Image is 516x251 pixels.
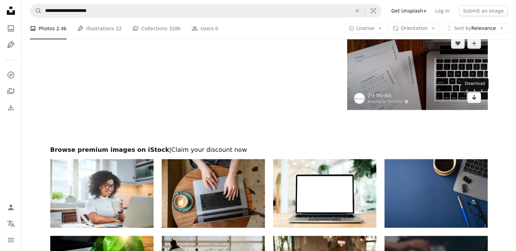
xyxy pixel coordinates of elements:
[451,38,465,49] button: Like
[365,4,381,17] button: Visual search
[116,25,122,32] span: 22
[192,18,218,39] a: Users 0
[4,201,18,214] a: Log in / Sign up
[162,159,265,228] img: A woman uses laptop with blank black screen at the cafe table
[350,4,365,17] button: Clear
[401,25,428,31] span: Orientation
[132,18,181,39] a: Collections 328k
[357,25,375,31] span: License
[273,159,376,228] img: Laptop blank screen on wood table with blurred coffee shop cafe interior background and lighting ...
[461,78,488,89] div: Download
[385,159,488,228] img: Workspace with keyboard, laptop, office supplies, pen and coffee cup. Flat lay, top view blue off...
[4,68,18,82] a: Explore
[347,67,487,73] a: a laptop computer sitting on top of a wooden table
[215,25,218,32] span: 0
[30,4,42,17] button: Search Unsplash
[4,4,18,19] a: Home — Unsplash
[4,22,18,35] a: Photos
[467,38,481,49] button: Add to Collection
[459,5,508,16] button: Submit an image
[368,99,409,105] a: Available for hire
[4,217,18,231] button: Language
[30,4,382,18] form: Find visuals sitewide
[4,85,18,98] a: Collections
[467,92,481,103] a: Download
[454,25,496,32] span: Relevance
[389,23,440,34] button: Orientation
[4,38,18,52] a: Illustrations
[50,159,154,228] img: Shot of a young woman using a laptop and having coffee while working from
[347,31,487,110] img: a laptop computer sitting on top of a wooden table
[169,146,247,153] span: | Claim your discount now
[387,5,431,16] a: Get Unsplash+
[442,23,508,34] button: Sort byRelevance
[354,93,365,104] img: Go to 2H Media's profile
[368,92,409,99] a: 2H Media
[431,5,453,16] a: Log in
[77,18,122,39] a: Illustrations 22
[50,146,488,154] h2: Browse premium images on iStock
[345,23,387,34] button: License
[454,25,471,31] span: Sort by
[4,101,18,114] a: Download History
[4,233,18,247] button: Menu
[169,25,181,32] span: 328k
